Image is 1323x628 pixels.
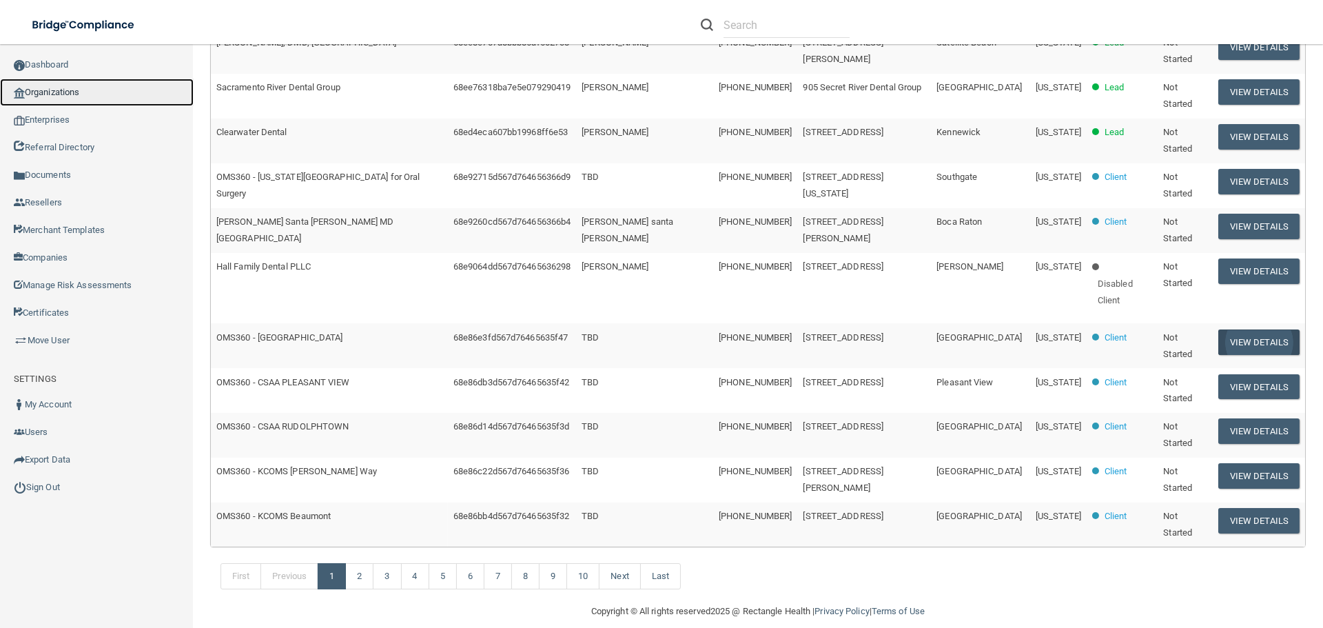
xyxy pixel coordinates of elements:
span: [PHONE_NUMBER] [719,261,792,272]
span: Not Started [1163,466,1192,493]
span: Boca Raton [936,216,982,227]
span: 68e86bb4d567d76465635f32 [453,511,569,521]
p: Client [1105,169,1127,185]
span: TBD [582,332,599,343]
img: enterprise.0d942306.png [14,116,25,125]
span: [PERSON_NAME] santa [PERSON_NAME] [582,216,673,243]
span: [US_STATE] [1036,172,1081,182]
span: [PHONE_NUMBER] [719,172,792,182]
span: [STREET_ADDRESS][PERSON_NAME] [803,466,883,493]
span: [GEOGRAPHIC_DATA] [936,332,1022,343]
button: View Details [1218,79,1300,105]
span: [PHONE_NUMBER] [719,82,792,92]
img: ic_reseller.de258add.png [14,197,25,208]
img: ic-search.3b580494.png [701,19,713,31]
span: 68e86d14d567d76465635f3d [453,421,569,432]
span: [US_STATE] [1036,332,1081,343]
img: ic_user_dark.df1a06c3.png [14,399,25,410]
p: Lead [1105,124,1124,141]
span: TBD [582,466,599,476]
span: [PERSON_NAME] [582,261,648,272]
p: Client [1105,330,1127,346]
span: [PHONE_NUMBER] [719,421,792,432]
span: [GEOGRAPHIC_DATA] [936,82,1022,92]
span: TBD [582,511,599,521]
span: OMS360 - [US_STATE][GEOGRAPHIC_DATA] for Oral Surgery [216,172,420,199]
span: 905 Secret River Dental Group [803,82,921,92]
span: [STREET_ADDRESS] [803,377,883,387]
span: 68ed4eca607bb19968ff6e53 [453,127,568,137]
button: View Details [1218,214,1300,239]
span: 68e86db3d567d76465635f42 [453,377,569,387]
span: Not Started [1163,37,1192,64]
span: [PHONE_NUMBER] [719,332,792,343]
span: 68e9260cd567d764656366b4 [453,216,571,227]
span: OMS360 - CSAA PLEASANT VIEW [216,377,350,387]
a: First [220,563,262,589]
input: Search [724,12,850,38]
span: [PHONE_NUMBER] [719,377,792,387]
a: 9 [539,563,567,589]
button: View Details [1218,124,1300,150]
a: Next [599,563,640,589]
span: OMS360 - KCOMS [PERSON_NAME] Way [216,466,377,476]
a: 2 [345,563,373,589]
button: View Details [1218,330,1300,355]
span: [GEOGRAPHIC_DATA] [936,511,1022,521]
span: [PHONE_NUMBER] [719,466,792,476]
span: Clearwater Dental [216,127,287,137]
span: [US_STATE] [1036,127,1081,137]
span: [PHONE_NUMBER] [719,127,792,137]
span: 68e86c22d567d76465635f36 [453,466,569,476]
p: Lead [1105,79,1124,96]
span: [US_STATE] [1036,466,1081,476]
span: TBD [582,172,599,182]
a: 6 [456,563,484,589]
span: Pleasant View [936,377,993,387]
span: Not Started [1163,332,1192,359]
a: 1 [318,563,346,589]
img: bridge_compliance_login_screen.278c3ca4.svg [21,11,147,39]
span: [US_STATE] [1036,261,1081,272]
span: [US_STATE] [1036,216,1081,227]
p: Client [1105,508,1127,525]
span: [STREET_ADDRESS] [803,511,883,521]
a: 5 [429,563,457,589]
span: [PERSON_NAME] [582,127,648,137]
span: Not Started [1163,377,1192,404]
img: icon-users.e205127d.png [14,427,25,438]
img: ic_dashboard_dark.d01f4a41.png [14,60,25,71]
span: Not Started [1163,216,1192,243]
span: [STREET_ADDRESS] [803,261,883,272]
span: OMS360 - CSAA RUDOLPHTOWN [216,421,349,432]
span: OMS360 - KCOMS Beaumont [216,511,331,521]
button: View Details [1218,374,1300,400]
span: Not Started [1163,127,1192,154]
button: View Details [1218,418,1300,444]
span: TBD [582,377,599,387]
span: [US_STATE] [1036,511,1081,521]
a: 10 [566,563,599,589]
span: OMS360 - [GEOGRAPHIC_DATA] [216,332,343,343]
span: [US_STATE] [1036,421,1081,432]
span: [PERSON_NAME] Santa [PERSON_NAME] MD [GEOGRAPHIC_DATA] [216,216,394,243]
a: 8 [511,563,540,589]
label: SETTINGS [14,371,57,387]
span: [STREET_ADDRESS][PERSON_NAME] [803,216,883,243]
span: [STREET_ADDRESS] [803,421,883,432]
span: Hall Family Dental PLLC [216,261,311,272]
img: icon-export.b9366987.png [14,454,25,465]
button: View Details [1218,508,1300,534]
span: [PHONE_NUMBER] [719,511,792,521]
span: [GEOGRAPHIC_DATA] [936,466,1022,476]
span: 68ee76318ba7e5e079290419 [453,82,571,92]
button: View Details [1218,259,1300,284]
img: icon-documents.8dae5593.png [14,170,25,181]
span: Not Started [1163,172,1192,199]
span: [PERSON_NAME] [936,261,1003,272]
span: [GEOGRAPHIC_DATA] [936,421,1022,432]
a: Privacy Policy [814,606,869,616]
span: 68e92715d567d764656366d9 [453,172,571,182]
span: 68e9064dd567d76465636298 [453,261,571,272]
span: [STREET_ADDRESS][PERSON_NAME] [803,37,883,64]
